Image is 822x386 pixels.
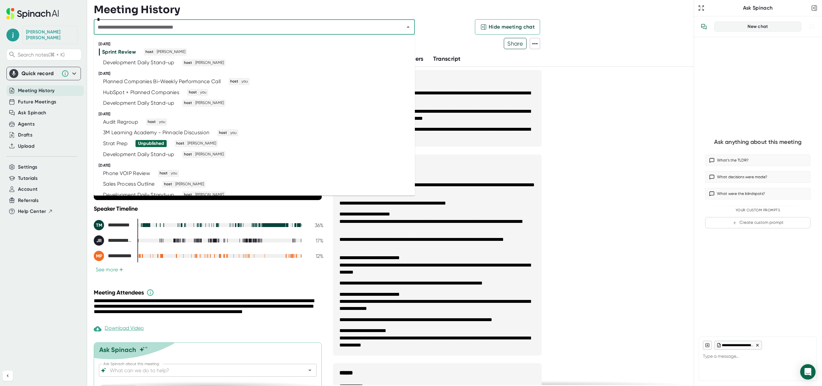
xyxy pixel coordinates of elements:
div: 3M Learning Academy - Pinnacle Discussion [103,129,209,136]
button: Hide meeting chat [475,19,540,35]
div: MP [94,251,104,261]
button: Help Center [18,208,53,215]
div: Audit Regroup [103,119,138,125]
button: Open [305,366,314,375]
button: Meeting History [18,87,55,94]
button: Settings [18,163,38,171]
div: Planned Companies Bi-Weekly Performance Call [103,78,221,85]
span: [PERSON_NAME] [194,100,225,106]
div: TM [94,220,104,230]
div: Development Daily Stand-up [103,151,174,158]
span: host [183,60,193,66]
div: Sprint Review [102,49,136,55]
span: [PERSON_NAME] [194,60,225,66]
button: What decisions were made? [705,171,810,183]
span: [PERSON_NAME] [187,141,217,146]
div: Quick record [9,67,78,80]
button: Close conversation sidebar [810,4,819,13]
div: Development Daily Stand-up [103,59,174,66]
div: Ask anything about this meeting [714,138,801,146]
button: Transcript [433,55,461,63]
div: Tudor Maier [94,220,132,230]
button: Tutorials [18,175,38,182]
button: Create custom prompt [705,217,810,228]
span: Transcript [433,55,461,62]
span: host [175,141,185,146]
button: Collapse sidebar [3,371,13,381]
div: Open Intercom Messenger [800,364,816,380]
div: Unpublished [138,141,164,146]
div: Development Daily Stand-up [103,100,174,106]
div: 36 % [307,222,323,228]
span: Share [504,38,526,49]
div: [DATE] [99,112,415,117]
span: host [144,49,154,55]
span: you [170,171,178,176]
div: Ask Spinach [99,346,136,354]
div: [DATE] [99,42,415,47]
button: Drafts [18,131,32,139]
button: Agents [18,120,35,128]
span: host [218,130,228,136]
span: you [240,79,249,84]
div: Strat Prep [103,140,127,147]
span: j [6,29,19,41]
span: host [163,181,173,187]
button: Account [18,186,38,193]
div: Development Daily Stand-up [103,192,174,198]
span: host [183,192,193,198]
div: Meeting Attendees [94,289,325,296]
span: Help Center [18,208,46,215]
div: Phone VOIP Review [103,170,150,177]
div: Jennifer Recinos [94,235,132,246]
div: New chat [718,24,797,30]
button: What were the blindspots? [705,188,810,199]
button: View conversation history [697,20,710,33]
h3: Meeting History [94,4,180,16]
input: What can we do to help? [109,366,296,375]
div: HubSpot + Planned Companies [103,89,179,96]
span: [PERSON_NAME] [174,181,205,187]
div: Your Custom Prompts [705,208,810,213]
span: Search notes (⌘ + K) [18,52,80,58]
div: Jospeh Klimczak [26,29,74,40]
span: host [183,100,193,106]
span: you [199,90,207,95]
div: [DATE] [99,163,415,168]
span: [PERSON_NAME] [194,152,225,157]
span: host [183,152,193,157]
div: Ask Spinach [706,5,810,11]
button: Referrals [18,197,39,204]
div: 12 % [307,253,323,259]
div: Quick record [22,70,58,77]
span: host [229,79,239,84]
div: [DATE] [99,71,415,76]
div: Michael Paul [94,251,132,261]
span: host [159,171,169,176]
span: Ask Spinach [18,109,47,117]
span: [PERSON_NAME] [156,49,186,55]
span: Hide meeting chat [489,23,535,31]
button: What’s the TLDR? [705,154,810,166]
button: Expand to Ask Spinach page [697,4,706,13]
div: Download Video [94,325,144,333]
button: Share [504,38,527,49]
span: you [158,119,166,125]
div: 17 % [307,238,323,244]
button: See more+ [94,266,125,273]
span: host [147,119,157,125]
span: [PERSON_NAME] [194,192,225,198]
div: Speaker Timeline [94,205,323,212]
span: you [229,130,238,136]
button: Future Meetings [18,98,56,106]
span: + [119,267,123,272]
button: Upload [18,143,34,150]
